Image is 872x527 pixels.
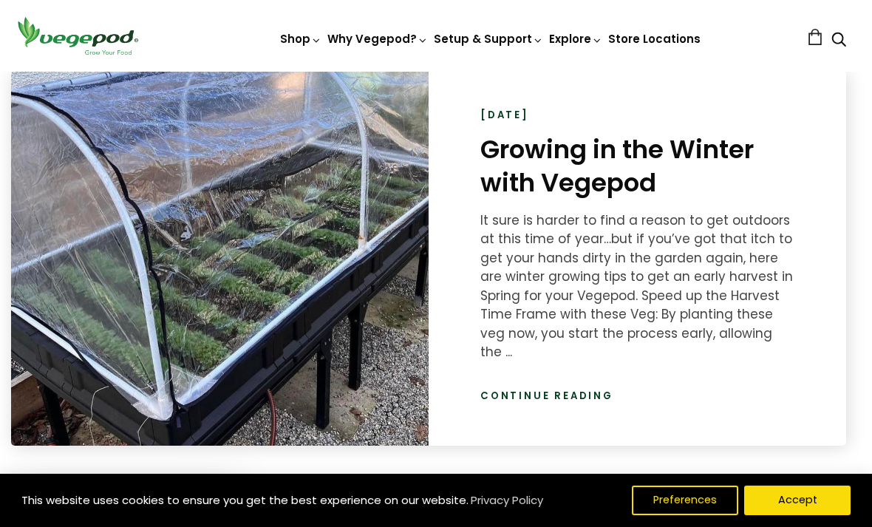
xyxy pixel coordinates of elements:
a: Store Locations [608,31,701,47]
span: This website uses cookies to ensure you get the best experience on our website. [21,492,469,508]
a: Continue reading [480,389,613,404]
button: Accept [744,486,851,515]
a: Growing in the Winter with Vegepod [480,132,754,200]
div: It sure is harder to find a reason to get outdoors at this time of year…but if you’ve got that it... [480,211,794,362]
a: Explore [549,31,602,47]
a: Search [831,33,846,49]
a: Shop [280,31,321,47]
button: Preferences [632,486,738,515]
img: Vegepod [11,15,144,57]
a: Why Vegepod? [327,31,428,47]
time: [DATE] [480,108,529,123]
a: Setup & Support [434,31,543,47]
a: Privacy Policy (opens in a new tab) [469,487,545,514]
